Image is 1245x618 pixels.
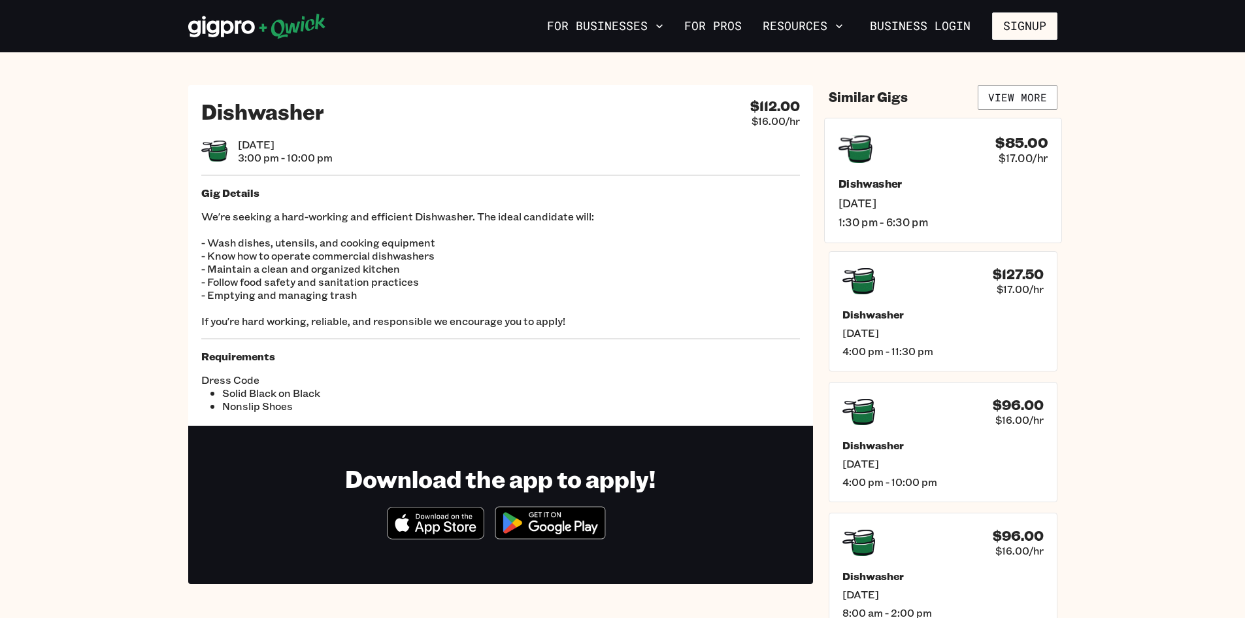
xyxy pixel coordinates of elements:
[993,397,1044,413] h4: $96.00
[995,133,1048,150] h4: $85.00
[993,528,1044,544] h4: $96.00
[859,12,982,40] a: Business Login
[995,413,1044,426] span: $16.00/hr
[997,283,1044,296] span: $17.00/hr
[829,382,1057,502] a: $96.00$16.00/hrDishwasher[DATE]4:00 pm - 10:00 pm
[842,570,1044,583] h5: Dishwasher
[842,588,1044,601] span: [DATE]
[838,215,1047,229] span: 1:30 pm - 6:30 pm
[487,498,614,547] img: Get it on Google Play
[679,15,747,37] a: For Pros
[842,326,1044,339] span: [DATE]
[992,12,1057,40] button: Signup
[993,266,1044,283] h4: $127.50
[201,373,501,386] span: Dress Code
[201,98,324,124] h2: Dishwasher
[842,457,1044,470] span: [DATE]
[750,98,800,114] h4: $112.00
[838,196,1047,209] span: [DATE]
[829,251,1057,371] a: $127.50$17.00/hrDishwasher[DATE]4:00 pm - 11:30 pm
[842,439,1044,452] h5: Dishwasher
[829,89,908,105] h4: Similar Gigs
[842,308,1044,321] h5: Dishwasher
[824,118,1062,243] a: $85.00$17.00/hrDishwasher[DATE]1:30 pm - 6:30 pm
[387,528,485,542] a: Download on the App Store
[345,464,656,493] h1: Download the app to apply!
[757,15,848,37] button: Resources
[838,177,1047,190] h5: Dishwasher
[201,210,800,328] p: We're seeking a hard-working and efficient Dishwasher. The ideal candidate will: - Wash dishes, u...
[201,350,800,363] h5: Requirements
[201,186,800,199] h5: Gig Details
[238,151,333,164] span: 3:00 pm - 10:00 pm
[842,345,1044,358] span: 4:00 pm - 11:30 pm
[222,386,501,400] li: Solid Black on Black
[238,138,333,151] span: [DATE]
[995,544,1044,557] span: $16.00/hr
[752,114,800,128] span: $16.00/hr
[842,475,1044,489] span: 4:00 pm - 10:00 pm
[978,85,1057,110] a: View More
[542,15,669,37] button: For Businesses
[222,400,501,413] li: Nonslip Shoes
[999,150,1048,164] span: $17.00/hr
